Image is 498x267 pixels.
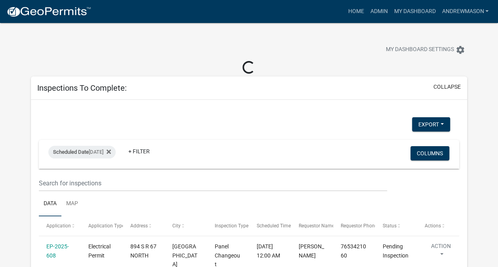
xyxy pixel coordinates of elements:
[46,223,71,229] span: Application
[383,223,397,229] span: Status
[345,4,367,19] a: Home
[39,191,61,217] a: Data
[257,223,291,229] span: Scheduled Time
[88,223,124,229] span: Application Type
[123,216,165,235] datatable-header-cell: Address
[37,83,127,93] h5: Inspections To Complete:
[88,243,111,259] span: Electrical Permit
[61,191,83,217] a: Map
[425,223,441,229] span: Actions
[48,146,116,158] div: [DATE]
[214,223,248,229] span: Inspection Type
[291,216,333,235] datatable-header-cell: Requestor Name
[386,45,454,55] span: My Dashboard Settings
[172,223,181,229] span: City
[391,4,439,19] a: My Dashboard
[417,216,459,235] datatable-header-cell: Actions
[299,243,324,259] span: William Walls
[433,83,461,91] button: collapse
[53,149,89,155] span: Scheduled Date
[81,216,123,235] datatable-header-cell: Application Type
[333,216,375,235] datatable-header-cell: Requestor Phone
[439,4,492,19] a: AndrewMason
[456,45,465,55] i: settings
[375,216,417,235] datatable-header-cell: Status
[122,144,156,158] a: + Filter
[257,243,280,259] span: 10/10/2025, 12:00 AM
[130,243,156,259] span: 894 S R 67 NORTH
[410,146,449,160] button: Columns
[130,223,148,229] span: Address
[412,117,450,132] button: Export
[39,175,387,191] input: Search for inspections
[39,216,81,235] datatable-header-cell: Application
[367,4,391,19] a: Admin
[380,42,471,57] button: My Dashboard Settingssettings
[165,216,207,235] datatable-header-cell: City
[341,223,377,229] span: Requestor Phone
[46,243,69,259] a: EP-2025-608
[299,223,334,229] span: Requestor Name
[249,216,291,235] datatable-header-cell: Scheduled Time
[207,216,249,235] datatable-header-cell: Inspection Type
[425,242,457,262] button: Action
[383,243,408,259] span: Pending Inspection
[341,243,366,259] span: 7653421060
